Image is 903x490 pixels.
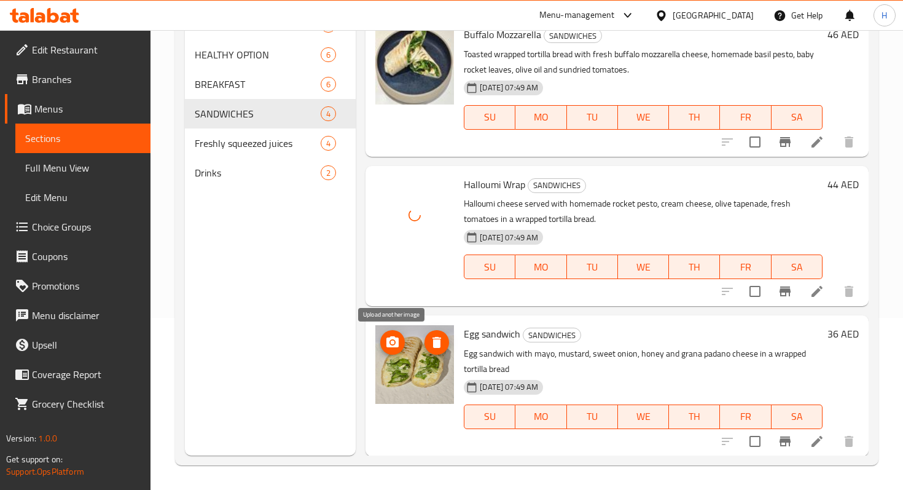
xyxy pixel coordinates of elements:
img: Buffalo Mozzarella [375,26,454,105]
button: SA [772,255,823,279]
button: TH [669,405,720,429]
span: SU [469,108,510,126]
button: TH [669,105,720,130]
div: Drinks2 [185,158,356,188]
button: delete [834,277,864,306]
span: SA [776,258,818,276]
button: FR [720,105,771,130]
span: Full Menu View [25,160,141,175]
span: Grocery Checklist [32,397,141,411]
span: Version: [6,430,36,446]
span: Select to update [742,129,768,155]
a: Edit Menu [15,183,150,212]
span: SANDWICHES [544,29,601,43]
span: SANDWICHES [528,178,585,192]
span: TH [674,258,715,276]
span: SA [776,108,818,126]
span: Menus [34,101,141,116]
button: upload picture [380,330,405,355]
a: Edit menu item [810,284,824,299]
a: Edit Restaurant [5,35,150,65]
span: H [881,9,887,22]
button: TU [567,105,618,130]
span: Choice Groups [32,219,141,234]
a: Upsell [5,330,150,360]
div: BREAKFAST6 [185,69,356,99]
span: Sections [25,131,141,146]
span: Buffalo Mozzarella [464,25,541,44]
button: Branch-specific-item [770,277,800,306]
span: MO [520,258,561,276]
span: TH [674,408,715,425]
div: items [321,165,336,180]
span: MO [520,108,561,126]
button: MO [515,105,566,130]
button: MO [515,255,566,279]
button: WE [618,105,669,130]
span: 1.0.0 [38,430,57,446]
span: Get support on: [6,451,63,467]
span: Menu disclaimer [32,308,141,323]
span: 4 [321,108,335,120]
div: SANDWICHES [523,328,581,342]
span: FR [725,108,766,126]
nav: Menu sections [185,6,356,192]
button: WE [618,255,669,279]
div: Menu-management [539,8,615,23]
button: SA [772,405,823,429]
a: Full Menu View [15,153,150,183]
span: Select to update [742,279,768,304]
a: Edit menu item [810,135,824,149]
span: 6 [321,49,335,61]
div: SANDWICHES [528,178,586,193]
span: 6 [321,79,335,90]
span: MO [520,408,561,425]
p: Toasted wrapped tortilla bread with fresh buffalo mozzarella cheese, homemade basil pesto, baby r... [464,47,823,77]
a: Edit menu item [810,434,824,449]
button: Branch-specific-item [770,427,800,456]
span: Freshly squeezed juices [195,136,321,151]
span: SU [469,408,510,425]
a: Sections [15,124,150,153]
button: SU [464,405,515,429]
h6: 46 AED [827,26,859,43]
span: [DATE] 07:49 AM [475,381,543,393]
span: Promotions [32,279,141,293]
span: TH [674,108,715,126]
span: Egg sandwich [464,325,520,343]
span: TU [572,108,613,126]
div: Drinks [195,165,321,180]
a: Coupons [5,242,150,271]
p: Halloumi cheese served with homemade rocket pesto, cream cheese, olive tapenade, fresh tomatoes i... [464,196,823,227]
button: TH [669,255,720,279]
button: FR [720,255,771,279]
span: Coupons [32,249,141,264]
div: SANDWICHES [544,28,602,43]
button: WE [618,405,669,429]
span: Edit Restaurant [32,42,141,57]
span: 2 [321,167,335,179]
span: Branches [32,72,141,87]
div: SANDWICHES4 [185,99,356,128]
span: Halloumi Wrap [464,175,525,194]
h6: 36 AED [827,325,859,342]
button: delete [834,427,864,456]
span: [DATE] 07:49 AM [475,82,543,93]
button: TU [567,405,618,429]
span: 4 [321,138,335,149]
span: HEALTHY OPTION [195,47,321,62]
span: FR [725,258,766,276]
span: SANDWICHES [195,106,321,121]
button: MO [515,405,566,429]
span: TU [572,258,613,276]
img: Egg sandwich [375,325,454,404]
a: Promotions [5,271,150,301]
button: FR [720,405,771,429]
a: Support.OpsPlatform [6,464,84,480]
span: Upsell [32,338,141,352]
span: SA [776,408,818,425]
span: TU [572,408,613,425]
a: Coverage Report [5,360,150,389]
a: Grocery Checklist [5,389,150,419]
span: Coverage Report [32,367,141,382]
